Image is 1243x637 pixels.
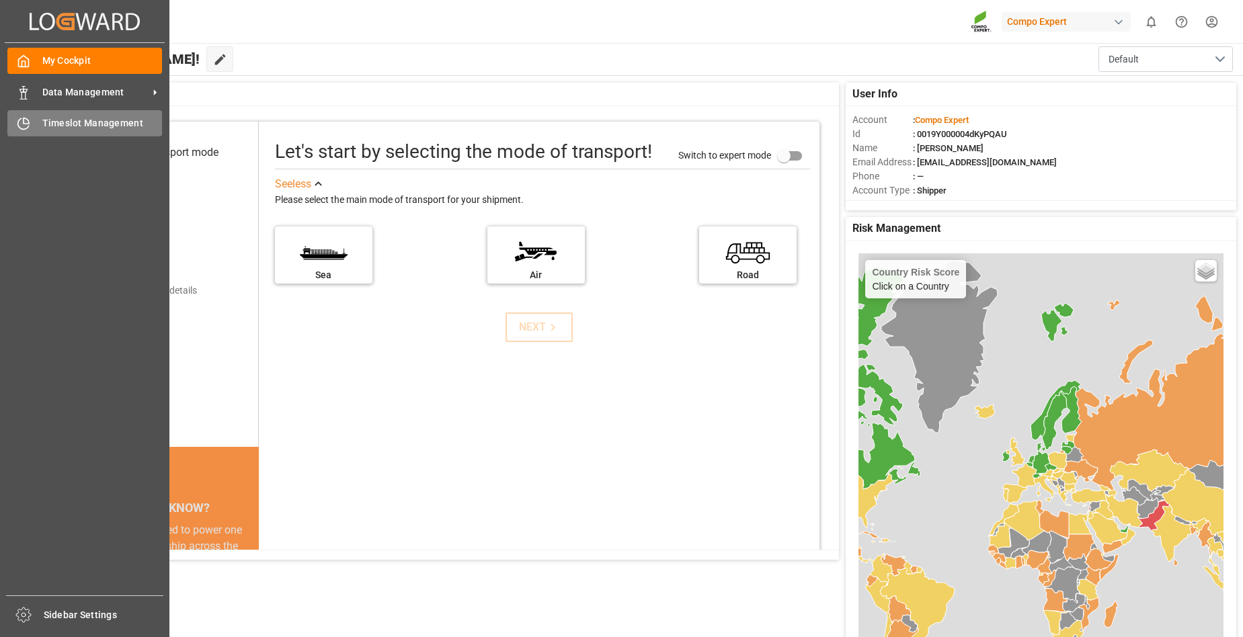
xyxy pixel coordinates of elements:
div: Road [706,268,790,282]
span: : Shipper [913,185,947,196]
span: Id [852,127,913,141]
span: : 0019Y000004dKyPQAU [913,129,1007,139]
button: show 0 new notifications [1136,7,1166,37]
button: Compo Expert [1002,9,1136,34]
div: Please select the main mode of transport for your shipment. [275,192,810,208]
span: Risk Management [852,220,940,237]
button: Help Center [1166,7,1197,37]
h4: Country Risk Score [872,267,959,278]
span: Data Management [42,85,149,99]
span: Timeslot Management [42,116,163,130]
span: Account Type [852,183,913,198]
img: Screenshot%202023-09-29%20at%2010.02.21.png_1712312052.png [971,10,992,34]
span: : [913,115,969,125]
span: Compo Expert [915,115,969,125]
div: Select transport mode [114,144,218,161]
a: Layers [1195,260,1217,282]
span: Sidebar Settings [44,608,164,622]
span: : — [913,171,924,181]
button: open menu [1098,46,1233,72]
div: See less [275,176,311,192]
div: Compo Expert [1002,12,1131,32]
span: Account [852,113,913,127]
a: My Cockpit [7,48,162,74]
button: NEXT [506,312,573,342]
span: Default [1109,52,1139,67]
div: Click on a Country [872,267,959,292]
span: : [PERSON_NAME] [913,143,984,153]
div: Air [494,268,578,282]
div: Sea [282,268,366,282]
span: : [EMAIL_ADDRESS][DOMAIN_NAME] [913,157,1057,167]
a: Timeslot Management [7,110,162,136]
button: next slide / item [240,522,259,635]
span: Phone [852,169,913,183]
div: NEXT [519,319,560,335]
span: Email Address [852,155,913,169]
span: User Info [852,86,897,102]
span: Switch to expert mode [678,149,771,160]
span: Name [852,141,913,155]
span: My Cockpit [42,54,163,68]
div: Let's start by selecting the mode of transport! [275,138,652,166]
